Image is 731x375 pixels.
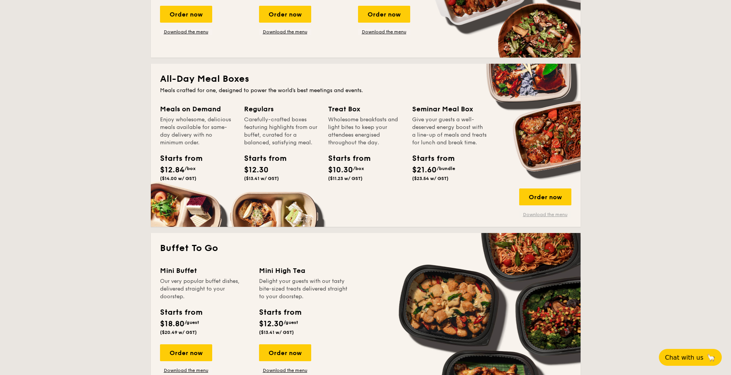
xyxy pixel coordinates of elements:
span: /guest [284,320,298,325]
div: Order now [358,6,410,23]
div: Treat Box [328,104,403,114]
div: Starts from [259,307,301,318]
a: Download the menu [160,367,212,373]
div: Give your guests a well-deserved energy boost with a line-up of meals and treats for lunch and br... [412,116,487,147]
span: Chat with us [665,354,703,361]
div: Starts from [328,153,363,164]
a: Download the menu [358,29,410,35]
button: Chat with us🦙 [659,349,722,366]
div: Seminar Meal Box [412,104,487,114]
div: Mini High Tea [259,265,349,276]
div: Starts from [160,307,202,318]
span: $12.30 [244,165,269,175]
span: /box [185,166,196,171]
div: Meals on Demand [160,104,235,114]
div: Delight your guests with our tasty bite-sized treats delivered straight to your doorstep. [259,278,349,301]
span: ($13.41 w/ GST) [259,330,294,335]
div: Starts from [160,153,195,164]
span: ($11.23 w/ GST) [328,176,363,181]
div: Enjoy wholesome, delicious meals available for same-day delivery with no minimum order. [160,116,235,147]
span: $18.80 [160,319,185,329]
span: /bundle [437,166,455,171]
span: ($13.41 w/ GST) [244,176,279,181]
span: $10.30 [328,165,353,175]
a: Download the menu [259,367,311,373]
div: Starts from [412,153,447,164]
h2: All-Day Meal Boxes [160,73,571,85]
div: Order now [519,188,571,205]
div: Order now [160,6,212,23]
div: Regulars [244,104,319,114]
span: ($14.00 w/ GST) [160,176,196,181]
div: Order now [259,344,311,361]
div: Our very popular buffet dishes, delivered straight to your doorstep. [160,278,250,301]
span: ($20.49 w/ GST) [160,330,197,335]
div: Starts from [244,153,279,164]
span: $12.30 [259,319,284,329]
div: Mini Buffet [160,265,250,276]
div: Order now [259,6,311,23]
div: Order now [160,344,212,361]
span: /box [353,166,364,171]
span: /guest [185,320,199,325]
div: Carefully-crafted boxes featuring highlights from our buffet, curated for a balanced, satisfying ... [244,116,319,147]
span: $12.84 [160,165,185,175]
span: $21.60 [412,165,437,175]
a: Download the menu [259,29,311,35]
span: ($23.54 w/ GST) [412,176,449,181]
a: Download the menu [160,29,212,35]
h2: Buffet To Go [160,242,571,254]
span: 🦙 [706,353,716,362]
div: Wholesome breakfasts and light bites to keep your attendees energised throughout the day. [328,116,403,147]
a: Download the menu [519,211,571,218]
div: Meals crafted for one, designed to power the world's best meetings and events. [160,87,571,94]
